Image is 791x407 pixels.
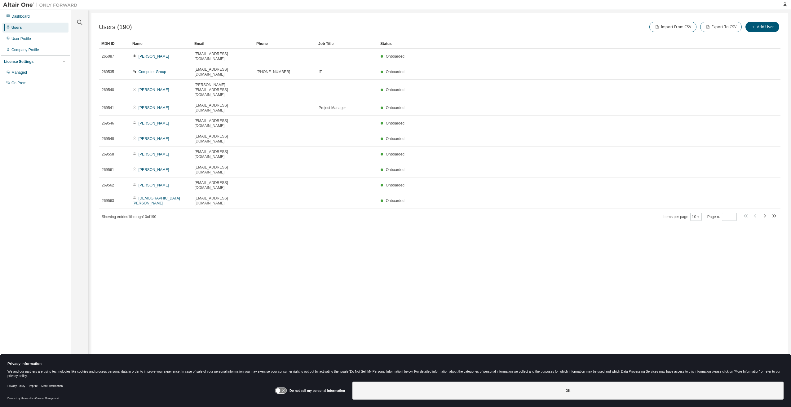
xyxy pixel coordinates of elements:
span: [EMAIL_ADDRESS][DOMAIN_NAME] [195,180,251,190]
span: IT [319,69,322,74]
span: Onboarded [386,183,404,187]
span: [EMAIL_ADDRESS][DOMAIN_NAME] [195,134,251,144]
div: On Prem [11,81,26,85]
div: Company Profile [11,47,39,52]
div: License Settings [4,59,33,64]
span: Onboarded [386,106,404,110]
span: Onboarded [386,70,404,74]
span: 269540 [102,87,114,92]
span: Onboarded [386,152,404,156]
span: Onboarded [386,121,404,125]
span: Project Manager [319,105,346,110]
span: 269541 [102,105,114,110]
div: Email [194,39,251,49]
span: 265087 [102,54,114,59]
span: [EMAIL_ADDRESS][DOMAIN_NAME] [195,149,251,159]
span: 269546 [102,121,114,126]
a: [PERSON_NAME] [139,106,169,110]
div: Managed [11,70,27,75]
button: 10 [692,214,700,219]
div: Phone [256,39,313,49]
span: Onboarded [386,199,404,203]
div: Users [11,25,22,30]
span: Users (190) [99,24,132,31]
span: 269535 [102,69,114,74]
div: Dashboard [11,14,30,19]
span: [PHONE_NUMBER] [257,69,290,74]
img: Altair One [3,2,81,8]
a: [PERSON_NAME] [139,183,169,187]
span: Onboarded [386,168,404,172]
span: [EMAIL_ADDRESS][DOMAIN_NAME] [195,67,251,77]
button: Import From CSV [649,22,696,32]
span: 269563 [102,198,114,203]
a: [DEMOGRAPHIC_DATA][PERSON_NAME] [133,196,180,205]
span: 269558 [102,152,114,157]
button: Add User [745,22,779,32]
button: Export To CSV [700,22,742,32]
a: [PERSON_NAME] [139,54,169,59]
span: Onboarded [386,137,404,141]
span: [EMAIL_ADDRESS][DOMAIN_NAME] [195,103,251,113]
div: User Profile [11,36,31,41]
span: [EMAIL_ADDRESS][DOMAIN_NAME] [195,51,251,61]
span: [EMAIL_ADDRESS][DOMAIN_NAME] [195,165,251,175]
div: MDH ID [101,39,127,49]
div: Job Title [318,39,375,49]
a: [PERSON_NAME] [139,168,169,172]
span: [PERSON_NAME][EMAIL_ADDRESS][DOMAIN_NAME] [195,82,251,97]
span: Onboarded [386,54,404,59]
span: 269548 [102,136,114,141]
span: Items per page [664,213,702,221]
div: Name [132,39,189,49]
a: [PERSON_NAME] [139,137,169,141]
span: [EMAIL_ADDRESS][DOMAIN_NAME] [195,118,251,128]
a: Computer Group [139,70,166,74]
span: Onboarded [386,88,404,92]
span: [EMAIL_ADDRESS][DOMAIN_NAME] [195,196,251,206]
a: [PERSON_NAME] [139,152,169,156]
span: Showing entries 1 through 10 of 190 [102,215,156,219]
span: 269562 [102,183,114,188]
a: [PERSON_NAME] [139,88,169,92]
span: Page n. [707,213,737,221]
div: Status [380,39,748,49]
a: [PERSON_NAME] [139,121,169,125]
span: 269561 [102,167,114,172]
